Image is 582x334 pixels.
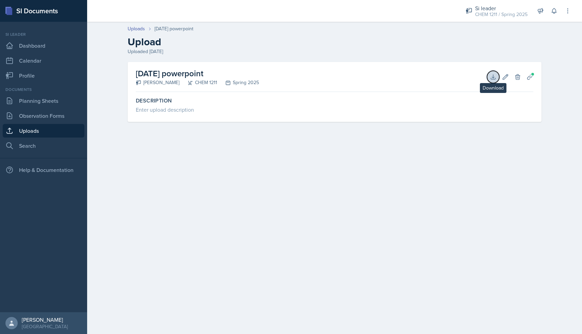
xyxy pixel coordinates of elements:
div: [PERSON_NAME] [136,79,179,86]
a: Dashboard [3,39,84,52]
div: Spring 2025 [217,79,259,86]
div: CHEM 1211 [179,79,217,86]
a: Planning Sheets [3,94,84,108]
div: [PERSON_NAME] [22,316,68,323]
div: Uploaded [DATE] [128,48,541,55]
div: CHEM 1211 / Spring 2025 [475,11,528,18]
div: [DATE] powerpoint [155,25,193,32]
a: Profile [3,69,84,82]
div: Si leader [3,31,84,37]
div: Documents [3,86,84,93]
label: Description [136,97,533,104]
div: Help & Documentation [3,163,84,177]
a: Uploads [3,124,84,138]
a: Search [3,139,84,153]
div: [GEOGRAPHIC_DATA] [22,323,68,330]
div: Si leader [475,4,528,12]
a: Uploads [128,25,145,32]
h2: Upload [128,36,541,48]
a: Observation Forms [3,109,84,123]
div: Enter upload description [136,106,533,114]
a: Calendar [3,54,84,67]
button: Download [487,71,499,83]
h2: [DATE] powerpoint [136,67,259,80]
